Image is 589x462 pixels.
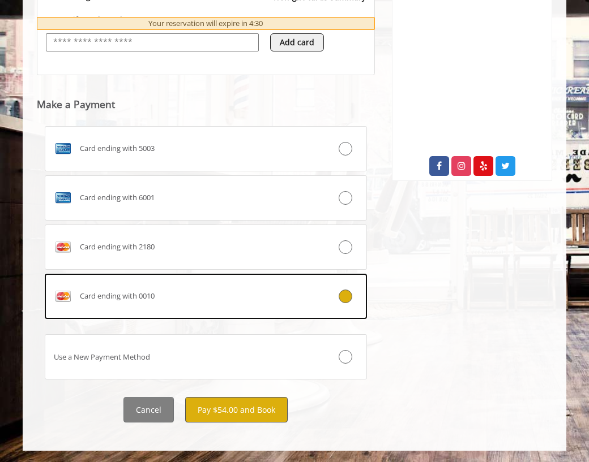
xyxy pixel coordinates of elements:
img: AMEX [54,189,72,207]
label: Use a New Payment Method [45,334,367,379]
span: Card ending with 6001 [80,192,155,204]
span: Card ending with 2180 [80,241,155,253]
span: Card ending with 0010 [80,290,155,302]
button: Cancel [123,397,174,422]
div: Your reservation will expire in 4:30 [37,17,375,30]
img: AMEX [54,140,72,158]
span: Card ending with 5003 [80,143,155,154]
img: MASTERCARD [54,287,72,305]
button: Pay $54.00 and Book [185,397,288,422]
button: Add card [270,33,324,51]
p: Enter gift card number [46,14,366,25]
label: Make a Payment [37,99,115,110]
img: MASTERCARD [54,238,72,256]
div: Use a New Payment Method [45,351,313,363]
